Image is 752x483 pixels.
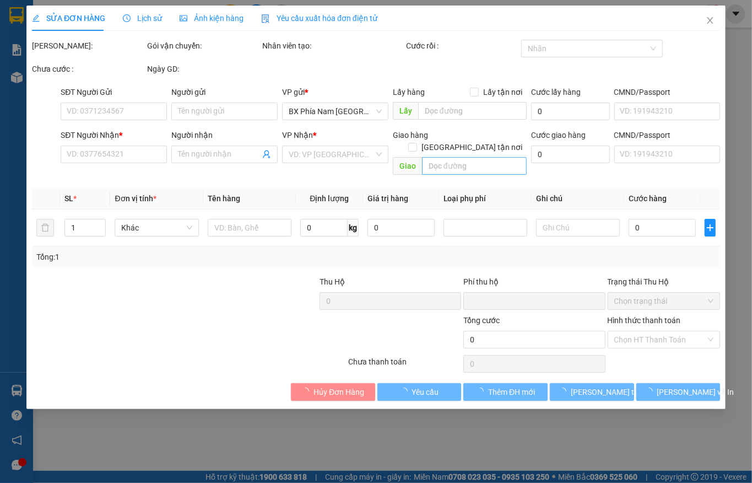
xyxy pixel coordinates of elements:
span: plus [705,223,715,232]
span: Thêm ĐH mới [488,386,535,398]
div: [PERSON_NAME]: [32,40,145,52]
label: Cước lấy hàng [531,88,581,96]
div: Chưa cước : [32,63,145,75]
div: VP gửi [282,86,388,98]
span: picture [180,14,187,22]
button: Thêm ĐH mới [463,383,548,401]
span: Chọn trạng thái [614,293,713,309]
span: Lấy tận nơi [479,86,527,98]
span: Lịch sử [123,14,162,23]
button: plus [704,219,716,237]
span: Hủy Đơn Hàng [313,386,364,398]
span: VP Nhận [282,131,313,139]
span: Tổng cước [463,316,500,325]
div: Phí thu hộ [463,276,605,292]
span: Giao hàng [393,131,428,139]
label: Hình thức thanh toán [607,316,680,325]
div: Người nhận [171,129,278,141]
span: Giao [393,157,422,175]
button: [PERSON_NAME] và In [636,383,721,401]
input: Ghi Chú [536,219,620,237]
th: Loại phụ phí [439,188,531,210]
div: Gói vận chuyển: [147,40,260,52]
span: clock-circle [123,14,131,22]
span: loading [559,388,571,395]
span: Khác [121,219,192,236]
span: Đơn vị tính [115,194,156,203]
span: loading [476,388,488,395]
div: Chưa thanh toán [347,356,462,375]
div: Tổng: 1 [36,251,291,263]
div: CMND/Passport [614,86,720,98]
div: SĐT Người Nhận [61,129,167,141]
span: close [706,16,715,25]
span: Ảnh kiện hàng [180,14,244,23]
span: loading [399,388,412,395]
img: icon [261,14,270,23]
span: Cước hàng [629,194,667,203]
span: Lấy [393,102,418,120]
th: Ghi chú [532,188,624,210]
span: SỬA ĐƠN HÀNG [32,14,105,23]
span: BX Phía Nam Nha Trang [289,103,382,120]
span: Yêu cầu [412,386,439,398]
div: Nhân viên tạo: [262,40,404,52]
span: [GEOGRAPHIC_DATA] tận nơi [417,141,527,153]
span: Yêu cầu xuất hóa đơn điện tử [261,14,377,23]
div: CMND/Passport [614,129,720,141]
div: SĐT Người Gửi [61,86,167,98]
span: loading [645,388,657,395]
span: loading [301,388,313,395]
input: VD: Bàn, Ghế [207,219,291,237]
button: Hủy Đơn Hàng [291,383,375,401]
span: user-add [262,150,271,159]
span: SL [64,194,73,203]
span: edit [32,14,40,22]
span: Thu Hộ [320,277,345,286]
div: Trạng thái Thu Hộ [607,276,720,288]
span: [PERSON_NAME] và In [657,386,734,398]
button: Yêu cầu [377,383,462,401]
input: Dọc đường [418,102,527,120]
input: Dọc đường [422,157,527,175]
button: delete [36,219,54,237]
label: Cước giao hàng [531,131,586,139]
span: kg [348,219,359,237]
div: Cước rồi : [406,40,519,52]
span: [PERSON_NAME] thay đổi [571,386,659,398]
button: Close [695,6,726,36]
span: Định lượng [310,194,349,203]
div: Người gửi [171,86,278,98]
input: Cước lấy hàng [531,103,610,120]
span: Lấy hàng [393,88,425,96]
span: Giá trị hàng [367,194,408,203]
div: Ngày GD: [147,63,260,75]
input: Cước giao hàng [531,146,610,163]
button: [PERSON_NAME] thay đổi [550,383,634,401]
span: Tên hàng [207,194,240,203]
